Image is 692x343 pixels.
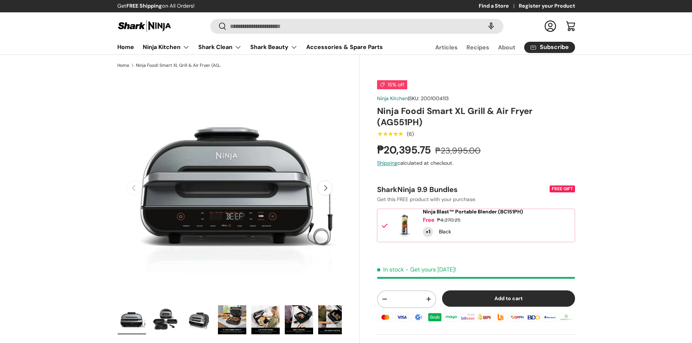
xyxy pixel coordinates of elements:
[198,40,242,54] a: Shark Clean
[498,40,515,54] a: About
[423,208,523,215] span: Ninja Blast™ Portable Blender (BC151PH)
[550,185,574,192] div: FREE GIFT
[377,143,433,157] strong: ₱20,395.75
[540,44,569,50] span: Subscribe
[435,145,481,156] s: ₱23,995.00
[117,2,195,10] p: Get on All Orders!
[524,42,575,53] a: Subscribe
[251,305,280,334] img: Ninja Foodi Smart XL Grill & Air Fryer (AG551PH)
[442,290,575,307] button: Add to cart
[493,312,509,323] img: ubp
[421,95,449,102] span: 2001004113
[409,95,419,102] span: SKU:
[423,209,523,215] a: Ninja Blast™ Portable Blender (BC151PH)
[466,40,489,54] a: Recipes
[318,305,347,334] img: Ninja Foodi Smart XL Grill & Air Fryer (AG551PH)
[194,40,246,54] summary: Shark Clean
[246,40,302,54] summary: Shark Beauty
[427,312,443,323] img: grabpay
[526,312,542,323] img: bdo
[377,95,408,102] a: Ninja Kitchen
[460,312,476,323] img: billease
[479,18,503,34] speech-search-button: Search by voice
[437,216,461,224] div: ₱4,270.25
[377,131,403,137] div: 5.0 out of 5.0 stars
[377,80,407,89] span: 15% off
[117,40,134,54] a: Home
[410,312,426,323] img: gcash
[117,63,129,68] a: Home
[558,312,574,323] img: landbank
[117,19,172,33] img: Shark Ninja Philippines
[377,130,403,138] span: ★★★★★
[542,312,558,323] img: metrobank
[407,131,414,137] div: (6)
[118,305,146,334] img: ninja-foodi-smart-xl-grill-and-air-fryer-full-view-shark-ninja-philippines
[476,312,492,323] img: bpi
[423,227,433,237] div: Quantity
[479,2,519,10] a: Find a Store
[185,305,213,334] img: ninja-foodi-smart-xl-grill-and-air-fryer-left-side-view-shark-ninja-philippines
[285,305,313,334] img: Ninja Foodi Smart XL Grill & Air Fryer (AG551PH)
[439,228,451,236] div: Black
[418,40,575,54] nav: Secondary
[519,2,575,10] a: Register your Product
[117,76,342,337] media-gallery: Gallery Viewer
[377,160,397,166] a: Shipping
[377,312,393,323] img: master
[126,3,162,9] strong: FREE Shipping
[423,216,434,224] div: Free
[151,305,179,334] img: ninja-foodi-smart-xl-grill-and-air-fryer-full-parts-view-shark-ninja-philippines
[405,266,456,273] p: - Get yours [DATE]!
[136,63,223,68] a: Ninja Foodi Smart XL Grill & Air Fryer (AG551PH)
[218,305,246,334] img: Ninja Foodi Smart XL Grill & Air Fryer (AG551PH)
[250,40,298,54] a: Shark Beauty
[435,40,458,54] a: Articles
[377,266,404,273] span: In stock
[377,196,476,203] span: Get this FREE product with your purchase.
[117,62,360,69] nav: Breadcrumbs
[408,95,449,102] span: |
[138,40,194,54] summary: Ninja Kitchen
[443,312,459,323] img: maya
[377,159,575,167] div: calculated at checkout.
[143,40,190,54] a: Ninja Kitchen
[306,40,383,54] a: Accessories & Spare Parts
[377,105,575,128] h1: Ninja Foodi Smart XL Grill & Air Fryer (AG551PH)
[117,40,383,54] nav: Primary
[377,185,548,194] div: SharkNinja 9.9 Bundles
[509,312,525,323] img: qrph
[394,312,410,323] img: visa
